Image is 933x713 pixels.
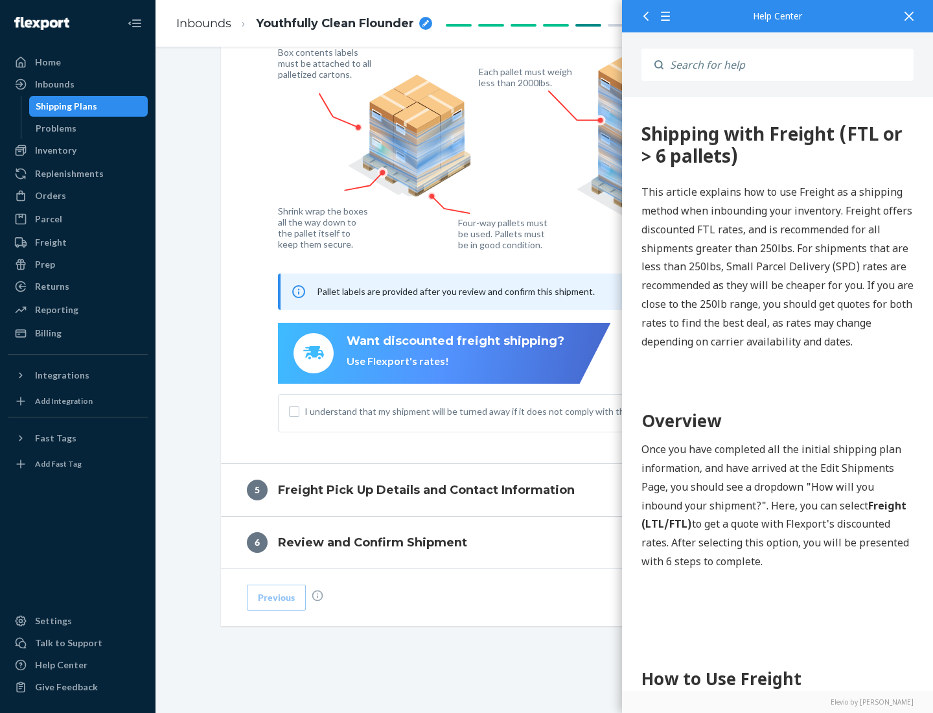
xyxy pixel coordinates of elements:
div: Add Integration [35,395,93,406]
div: Add Fast Tag [35,458,82,469]
button: Integrations [8,365,148,386]
input: I understand that my shipment will be turned away if it does not comply with the above guidelines. [289,406,299,417]
a: Inbounds [8,74,148,95]
div: Use Flexport's rates! [347,354,564,369]
div: Want discounted freight shipping? [347,333,564,350]
figcaption: Shrink wrap the boxes all the way down to the pallet itself to keep them secure. [278,205,371,250]
button: Previous [247,585,306,611]
div: Problems [36,122,76,135]
div: Help Center [641,12,914,21]
button: Talk to Support [8,633,148,653]
div: Inbounds [35,78,75,91]
h1: How to Use Freight [19,569,292,594]
div: Help Center [35,659,87,672]
a: Billing [8,323,148,344]
span: Pallet labels are provided after you review and confirm this shipment. [317,286,595,297]
div: Orders [35,189,66,202]
button: Close Navigation [122,10,148,36]
ol: breadcrumbs [166,5,443,43]
div: Returns [35,280,69,293]
figcaption: Box contents labels must be attached to all palletized cartons. [278,47,374,80]
h4: Review and Confirm Shipment [278,534,467,551]
a: Inventory [8,140,148,161]
div: Talk to Support [35,637,102,649]
figcaption: Each pallet must weigh less than 2000lbs. [479,66,575,88]
span: Chat [30,9,57,21]
div: 360 Shipping with Freight (FTL or > 6 pallets) [19,26,292,69]
a: Help Center [8,655,148,675]
button: Give Feedback [8,677,148,697]
a: Problems [29,118,148,139]
div: Freight [35,236,67,249]
a: Add Integration [8,391,148,412]
div: Parcel [35,213,62,226]
a: Replenishments [8,163,148,184]
h4: Freight Pick Up Details and Contact Information [278,482,575,498]
img: Flexport logo [14,17,69,30]
button: 6Review and Confirm Shipment [221,517,869,568]
p: This article explains how to use Freight as a shipping method when inbounding your inventory. Fre... [19,86,292,253]
div: Settings [35,614,72,627]
div: Fast Tags [35,432,76,445]
h1: Overview [19,311,292,336]
a: Home [8,52,148,73]
a: Prep [8,254,148,275]
div: Reporting [35,303,78,316]
input: Search [663,49,914,81]
button: Fast Tags [8,428,148,449]
h2: Step 1: Boxes and Labels [19,607,292,631]
a: Parcel [8,209,148,229]
figcaption: Four-way pallets must be used. Pallets must be in good condition. [458,217,548,250]
div: Give Feedback [35,681,98,694]
div: Replenishments [35,167,104,180]
a: Settings [8,611,148,631]
a: Elevio by [PERSON_NAME] [641,697,914,707]
div: 5 [247,480,268,500]
div: Integrations [35,369,89,382]
button: 5Freight Pick Up Details and Contact Information [221,464,869,516]
a: Add Fast Tag [8,454,148,474]
a: Reporting [8,299,148,320]
span: I understand that my shipment will be turned away if it does not comply with the above guidelines. [305,405,801,418]
a: Orders [8,185,148,206]
a: Inbounds [176,16,231,30]
div: Shipping Plans [36,100,97,113]
a: Freight [8,232,148,253]
p: Once you have completed all the initial shipping plan information, and have arrived at the Edit S... [19,343,292,474]
a: Shipping Plans [29,96,148,117]
div: Inventory [35,144,76,157]
a: Returns [8,276,148,297]
div: Home [35,56,61,69]
div: 6 [247,532,268,553]
div: Prep [35,258,55,271]
div: Billing [35,327,62,340]
span: Youthfully Clean Flounder [256,16,414,32]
